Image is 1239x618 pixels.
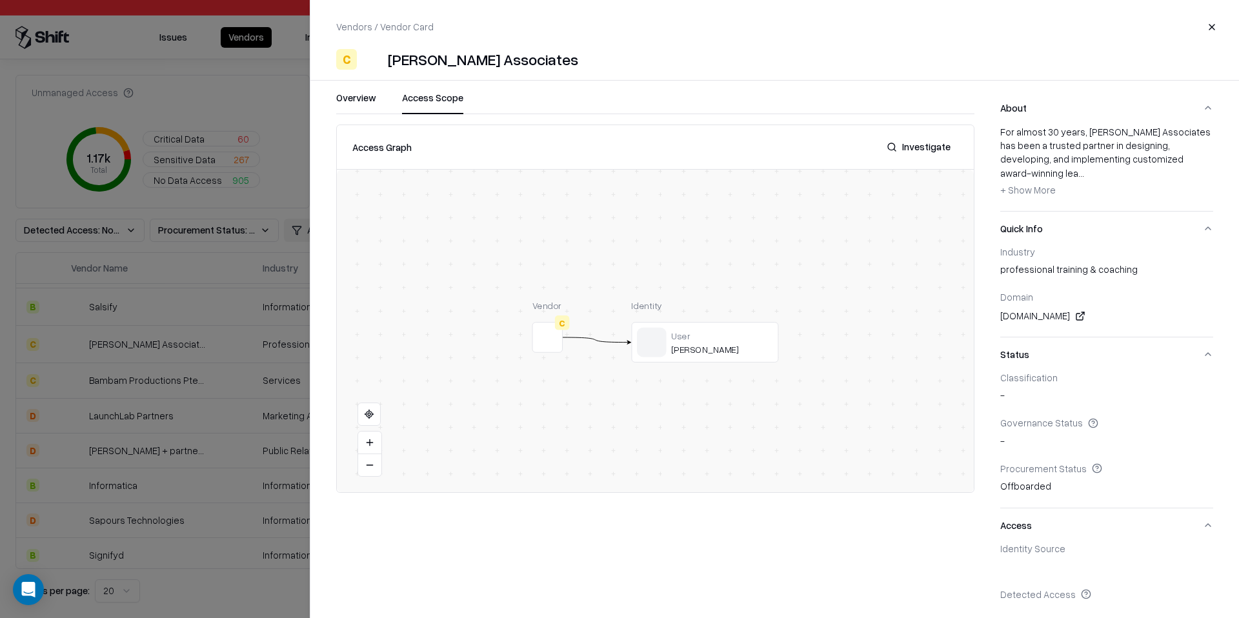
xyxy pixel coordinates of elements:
[1000,291,1213,303] div: Domain
[631,299,778,312] div: Identity
[1000,417,1213,428] div: Governance Status
[1000,337,1213,372] button: Status
[671,330,773,341] div: User
[555,315,570,330] div: C
[336,20,434,34] p: Vendors / Vendor Card
[352,140,412,154] div: Access Graph
[1000,246,1213,257] div: Industry
[1000,588,1213,600] div: Detected Access
[1078,167,1084,179] span: ...
[879,135,958,159] button: Investigate
[1000,543,1213,554] div: Identity Source
[1000,560,1013,573] img: entra.microsoft.com
[336,49,357,70] div: C
[1000,125,1213,201] div: For almost 30 years, [PERSON_NAME] Associates has been a trusted partner in designing, developing...
[1000,372,1213,383] div: Classification
[1000,372,1213,508] div: Status
[1000,434,1213,452] div: -
[362,49,383,70] img: Gillespie Associates
[1000,263,1213,281] div: professional training & coaching
[1000,184,1056,195] span: + Show More
[1000,388,1213,406] div: -
[1000,180,1056,201] button: + Show More
[1000,308,1213,324] div: [DOMAIN_NAME]
[671,344,773,355] div: [PERSON_NAME]
[336,91,376,114] button: Overview
[1000,508,1213,543] button: Access
[1000,463,1213,474] div: Procurement Status
[402,91,463,114] button: Access Scope
[1000,479,1213,497] div: Offboarded
[388,49,578,70] div: [PERSON_NAME] Associates
[1000,125,1213,211] div: About
[1000,91,1213,125] button: About
[532,299,563,312] div: Vendor
[1000,212,1213,246] button: Quick Info
[1000,246,1213,337] div: Quick Info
